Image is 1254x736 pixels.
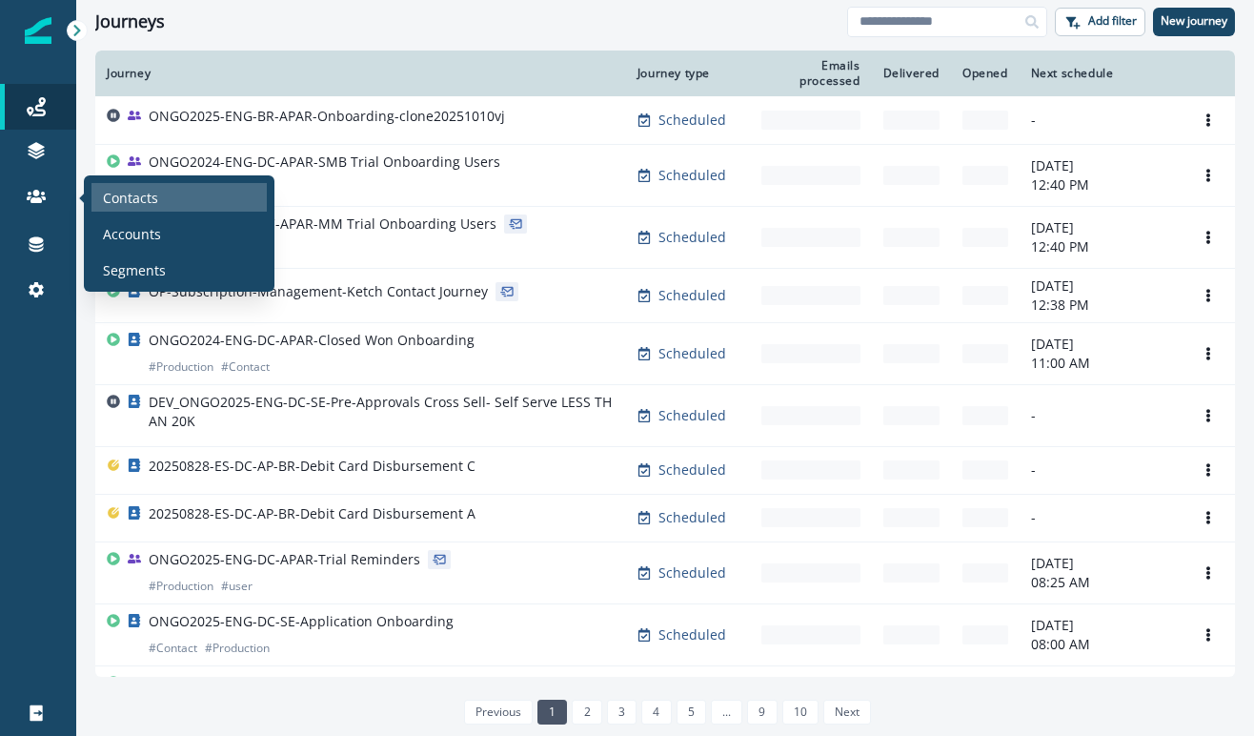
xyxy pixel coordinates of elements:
p: # user [221,577,253,596]
p: - [1031,111,1170,130]
p: 20250828-ES-DC-AP-BR-Debit Card Disbursement A [149,504,475,523]
a: Page 3 [607,700,637,725]
a: ONGO2025-ENG-BR-APAR-Onboarding-clone20251010vjScheduled--Options [95,96,1235,144]
p: Scheduled [658,406,726,425]
p: [DATE] [1031,218,1170,237]
button: New journey [1153,8,1235,36]
p: 08:00 AM [1031,635,1170,654]
p: [DATE] [1031,276,1170,296]
p: - [1031,406,1170,425]
a: ONGO2025-ENG-BR-APAR-Onboarding#Production#userScheduled-[DATE]08:00 AMOptions [95,665,1235,727]
a: Page 9 [747,700,777,725]
button: Add filter [1055,8,1145,36]
p: 12:40 PM [1031,175,1170,194]
a: Page 2 [572,700,601,725]
p: 12:40 PM [1031,237,1170,256]
a: Contacts [91,183,267,212]
p: ONGO2025-ENG-BR-APAR-Onboarding [149,674,394,693]
p: DEV_ONGO2025-ENG-DC-SE-Pre-Approvals Cross Sell- Self Serve LESS THAN 20K [149,393,615,431]
a: Next page [823,700,871,725]
button: Options [1193,621,1224,649]
p: - [1031,508,1170,527]
p: Contacts [103,188,158,208]
a: ONGO2024-ENG-DC-APAR-MM Trial Onboarding Users#user#ProductionScheduled-[DATE]12:40 PMOptions [95,206,1235,268]
button: Options [1193,339,1224,368]
p: Scheduled [658,563,726,583]
button: Options [1193,281,1224,310]
p: ONGO2024-ENG-DC-APAR-Closed Won Onboarding [149,331,475,350]
div: Journey [107,66,615,81]
div: Opened [962,66,1008,81]
p: ONGO2025-ENG-DC-SE-Application Onboarding [149,612,454,631]
a: 20250828-ES-DC-AP-BR-Debit Card Disbursement AScheduled--Options [95,494,1235,542]
a: Page 5 [677,700,706,725]
a: ONGO2025-ENG-DC-APAR-Trial Reminders#Production#userScheduled-[DATE]08:25 AMOptions [95,542,1235,603]
p: New journey [1161,14,1227,28]
a: OP-Subscription-Management-Ketch Contact JourneyScheduled-[DATE]12:38 PMOptions [95,268,1235,322]
button: Options [1193,223,1224,252]
img: Inflection [25,17,51,44]
p: Scheduled [658,228,726,247]
p: OP-Subscription-Management-Ketch Contact Journey [149,282,488,301]
a: Segments [91,256,267,284]
p: Scheduled [658,344,726,363]
p: Scheduled [658,286,726,305]
a: Page 10 [782,700,819,725]
p: # Contact [149,639,197,658]
a: Page 4 [641,700,671,725]
p: 11:00 AM [1031,354,1170,373]
div: Delivered [883,66,940,81]
p: ONGO2024-ENG-DC-APAR-MM Trial Onboarding Users [149,215,496,234]
p: Add filter [1088,14,1137,28]
button: Options [1193,161,1224,190]
p: [DATE] [1031,156,1170,175]
p: Scheduled [658,460,726,480]
div: Next schedule [1031,66,1170,81]
ul: Pagination [459,700,872,725]
p: Segments [103,260,166,280]
p: ONGO2024-ENG-DC-APAR-SMB Trial Onboarding Users [149,153,500,172]
button: Options [1193,503,1224,532]
a: ONGO2025-ENG-DC-SE-Application Onboarding#Contact#ProductionScheduled-[DATE]08:00 AMOptions [95,603,1235,665]
button: Options [1193,456,1224,484]
p: [DATE] [1031,554,1170,573]
div: Emails processed [761,58,860,89]
p: Scheduled [658,508,726,527]
p: # Contact [221,358,270,377]
a: ONGO2024-ENG-DC-APAR-Closed Won Onboarding#Production#ContactScheduled-[DATE]11:00 AMOptions [95,322,1235,384]
p: [DATE] [1031,335,1170,354]
p: - [1031,460,1170,480]
p: 08:25 AM [1031,573,1170,592]
p: Accounts [103,224,161,244]
button: Options [1193,559,1224,587]
a: DEV_ONGO2025-ENG-DC-SE-Pre-Approvals Cross Sell- Self Serve LESS THAN 20KScheduled--Options [95,384,1235,446]
button: Options [1193,106,1224,134]
a: ONGO2024-ENG-DC-APAR-SMB Trial Onboarding Users#user#ProductionScheduled-[DATE]12:40 PMOptions [95,144,1235,206]
p: 20250828-ES-DC-AP-BR-Debit Card Disbursement C [149,457,475,476]
p: ONGO2025-ENG-BR-APAR-Onboarding-clone20251010vj [149,107,505,126]
p: ONGO2025-ENG-DC-APAR-Trial Reminders [149,550,420,569]
button: Options [1193,401,1224,430]
p: Scheduled [658,625,726,644]
p: Scheduled [658,111,726,130]
p: # Production [205,639,270,658]
a: Accounts [91,219,267,248]
p: # Production [149,358,213,377]
p: # Production [149,577,213,596]
a: Page 1 is your current page [537,700,567,725]
p: 12:38 PM [1031,296,1170,315]
a: Jump forward [711,700,742,725]
div: Journey type [637,66,739,81]
h1: Journeys [95,11,165,32]
p: [DATE] [1031,616,1170,635]
a: 20250828-ES-DC-AP-BR-Debit Card Disbursement CScheduled--Options [95,446,1235,494]
p: Scheduled [658,166,726,185]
